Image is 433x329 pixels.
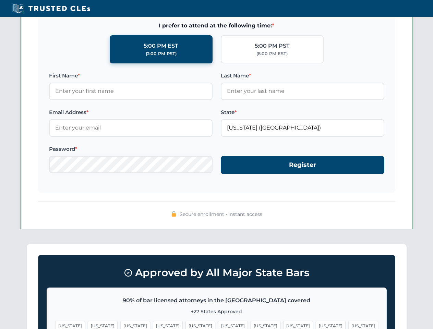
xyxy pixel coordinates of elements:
[221,119,384,136] input: Florida (FL)
[49,145,213,153] label: Password
[55,308,378,315] p: +27 States Approved
[221,156,384,174] button: Register
[146,50,177,57] div: (2:00 PM PST)
[49,21,384,30] span: I prefer to attend at the following time:
[221,108,384,117] label: State
[221,83,384,100] input: Enter your last name
[49,83,213,100] input: Enter your first name
[256,50,288,57] div: (8:00 PM EST)
[255,41,290,50] div: 5:00 PM PST
[221,72,384,80] label: Last Name
[180,210,262,218] span: Secure enrollment • Instant access
[10,3,92,14] img: Trusted CLEs
[55,296,378,305] p: 90% of bar licensed attorneys in the [GEOGRAPHIC_DATA] covered
[47,264,387,282] h3: Approved by All Major State Bars
[171,211,177,217] img: 🔒
[49,108,213,117] label: Email Address
[49,72,213,80] label: First Name
[144,41,178,50] div: 5:00 PM EST
[49,119,213,136] input: Enter your email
